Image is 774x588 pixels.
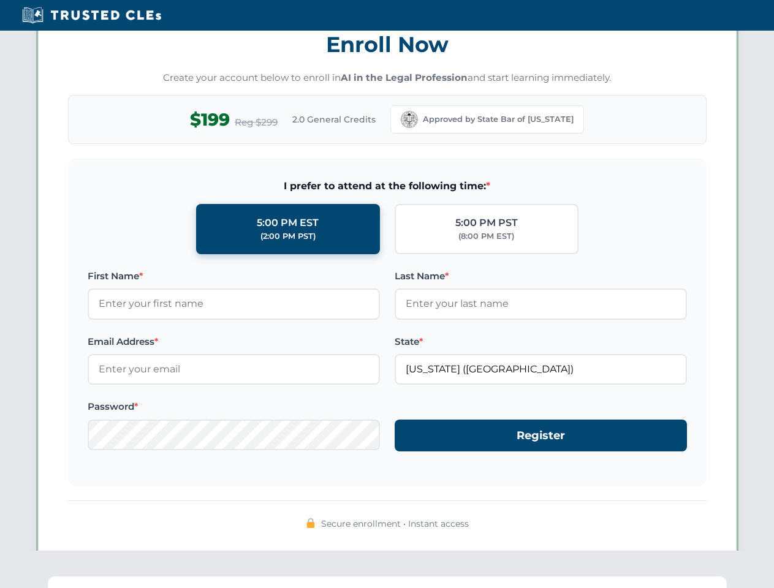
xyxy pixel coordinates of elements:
[88,288,380,319] input: Enter your first name
[423,113,574,126] span: Approved by State Bar of [US_STATE]
[395,420,687,452] button: Register
[68,25,707,64] h3: Enroll Now
[292,113,376,126] span: 2.0 General Credits
[458,230,514,243] div: (8:00 PM EST)
[88,269,380,284] label: First Name
[401,111,418,128] img: California Bar
[68,71,707,85] p: Create your account below to enroll in and start learning immediately.
[306,518,316,528] img: 🔒
[88,354,380,385] input: Enter your email
[88,178,687,194] span: I prefer to attend at the following time:
[341,72,468,83] strong: AI in the Legal Profession
[395,334,687,349] label: State
[257,215,319,231] div: 5:00 PM EST
[235,115,278,130] span: Reg $299
[88,334,380,349] label: Email Address
[395,269,687,284] label: Last Name
[260,230,316,243] div: (2:00 PM PST)
[321,517,469,530] span: Secure enrollment • Instant access
[395,354,687,385] input: California (CA)
[455,215,518,231] div: 5:00 PM PST
[88,399,380,414] label: Password
[18,6,165,24] img: Trusted CLEs
[395,288,687,319] input: Enter your last name
[190,106,230,134] span: $199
